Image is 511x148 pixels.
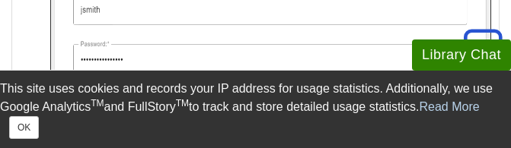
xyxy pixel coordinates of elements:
sup: TM [176,98,189,109]
button: Close [9,116,39,139]
a: Back to Top [458,38,507,58]
a: Read More [420,100,480,113]
button: Library Chat [412,39,511,71]
sup: TM [91,98,104,109]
